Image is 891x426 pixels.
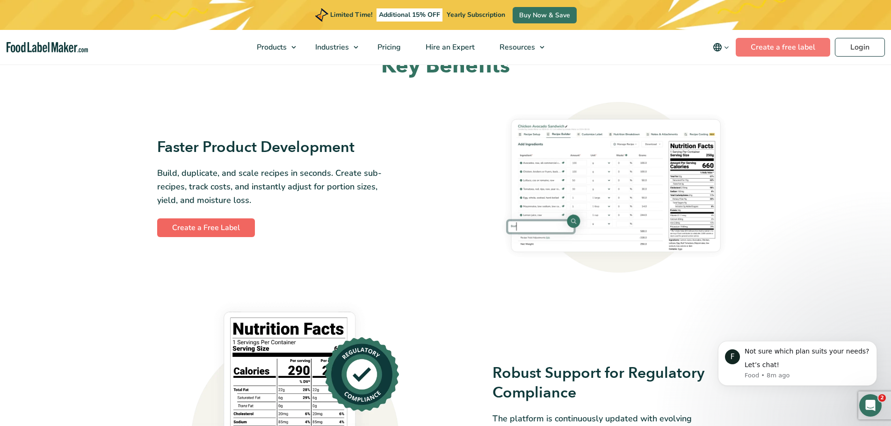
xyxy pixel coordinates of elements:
[157,218,255,237] a: Create a Free Label
[157,138,399,158] h3: Faster Product Development
[312,42,350,52] span: Industries
[254,42,288,52] span: Products
[497,42,536,52] span: Resources
[163,52,729,80] h2: Key Benefits
[377,8,442,22] span: Additional 15% OFF
[447,10,505,19] span: Yearly Subscription
[878,394,886,402] span: 2
[835,38,885,57] a: Login
[330,10,372,19] span: Limited Time!
[413,30,485,65] a: Hire an Expert
[487,30,549,65] a: Resources
[736,38,830,57] a: Create a free label
[704,327,891,401] iframe: Intercom notifications message
[513,7,577,23] a: Buy Now & Save
[493,364,734,403] h3: Robust Support for Regulatory Compliance
[365,30,411,65] a: Pricing
[245,30,301,65] a: Products
[157,166,399,207] p: Build, duplicate, and scale recipes in seconds. Create sub-recipes, track costs, and instantly ad...
[859,394,882,417] iframe: Intercom live chat
[303,30,363,65] a: Industries
[375,42,402,52] span: Pricing
[423,42,476,52] span: Hire an Expert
